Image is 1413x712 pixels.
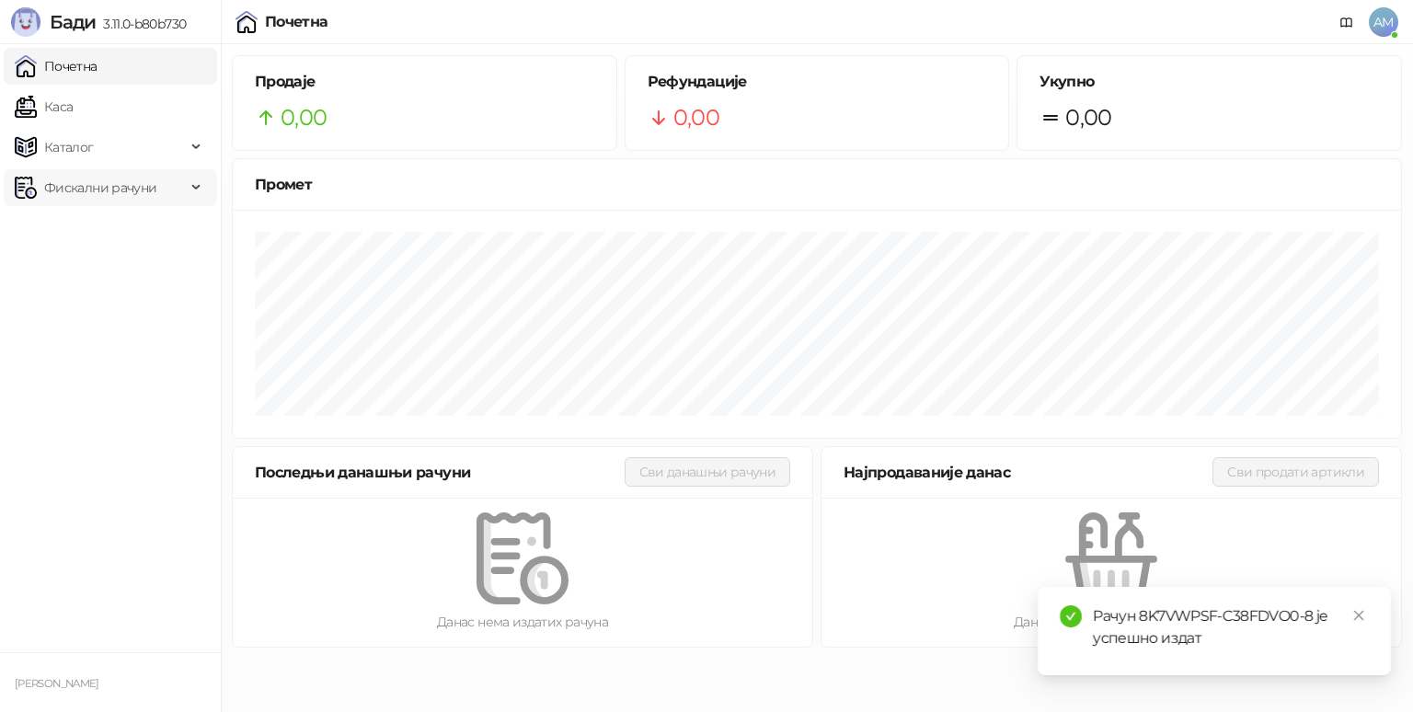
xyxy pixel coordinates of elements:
[851,612,1372,632] div: Данас нема продатих артикала
[44,129,94,166] span: Каталог
[1349,605,1369,626] a: Close
[625,457,790,487] button: Сви данашњи рачуни
[262,612,783,632] div: Данас нема издатих рачуна
[255,173,1379,196] div: Промет
[255,71,594,93] h5: Продаје
[1040,71,1379,93] h5: Укупно
[281,100,327,135] span: 0,00
[96,16,186,32] span: 3.11.0-b80b730
[1093,605,1369,649] div: Рачун 8K7VWPSF-C38FDVO0-8 је успешно издат
[844,461,1212,484] div: Најпродаваније данас
[15,677,99,690] small: [PERSON_NAME]
[1369,7,1398,37] span: AM
[1060,605,1082,627] span: check-circle
[1352,609,1365,622] span: close
[648,71,987,93] h5: Рефундације
[265,15,328,29] div: Почетна
[1065,100,1111,135] span: 0,00
[15,48,98,85] a: Почетна
[11,7,40,37] img: Logo
[15,88,73,125] a: Каса
[44,169,156,206] span: Фискални рачуни
[673,100,719,135] span: 0,00
[1332,7,1361,37] a: Документација
[50,11,96,33] span: Бади
[1212,457,1379,487] button: Сви продати артикли
[255,461,625,484] div: Последњи данашњи рачуни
